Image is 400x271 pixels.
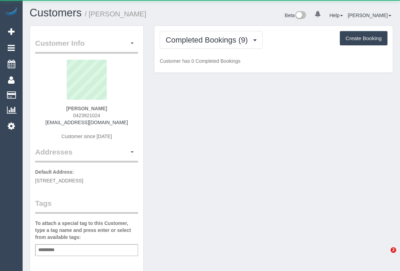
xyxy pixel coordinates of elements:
span: Customer since [DATE] [62,134,112,139]
span: 2 [391,247,396,253]
legend: Customer Info [35,38,138,54]
label: To attach a special tag to this Customer, type a tag name and press enter or select from availabl... [35,220,138,241]
small: / [PERSON_NAME] [85,10,146,18]
span: Completed Bookings (9) [166,36,251,44]
a: Customers [30,7,82,19]
a: [EMAIL_ADDRESS][DOMAIN_NAME] [46,120,128,125]
iframe: Intercom live chat [376,247,393,264]
label: Default Address: [35,168,74,175]
span: [STREET_ADDRESS] [35,178,83,183]
a: [PERSON_NAME] [348,13,391,18]
span: 0423921024 [73,113,100,118]
img: New interface [295,11,306,20]
strong: [PERSON_NAME] [66,106,107,111]
legend: Tags [35,198,138,214]
p: Customer has 0 Completed Bookings [160,58,387,65]
a: Help [329,13,343,18]
img: Automaid Logo [4,7,18,17]
button: Create Booking [340,31,387,46]
a: Beta [285,13,306,18]
button: Completed Bookings (9) [160,31,263,49]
